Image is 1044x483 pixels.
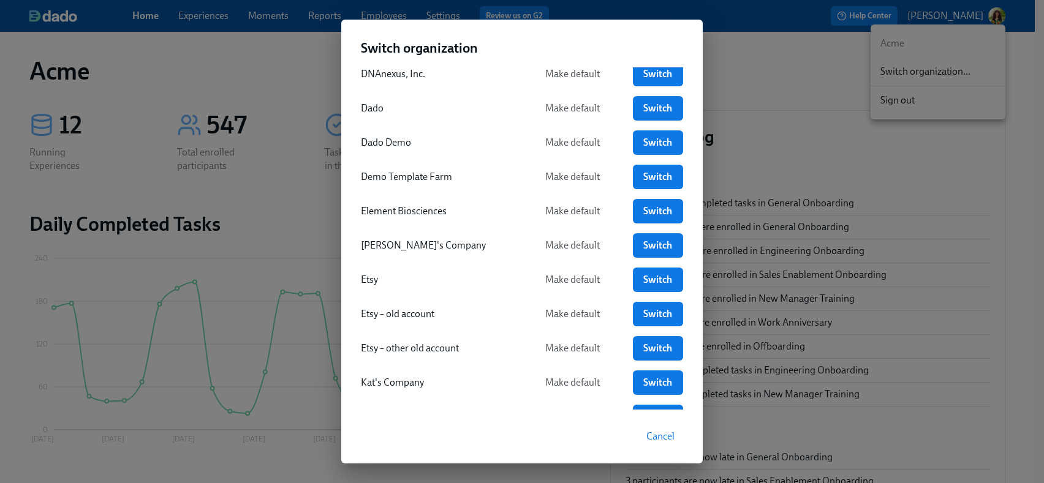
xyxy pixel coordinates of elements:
[531,205,615,217] span: Make default
[638,424,683,449] button: Cancel
[633,130,683,155] a: Switch
[633,199,683,223] a: Switch
[641,274,675,286] span: Switch
[361,170,512,184] div: Demo Template Farm
[641,102,675,114] span: Switch
[633,370,683,395] a: Switch
[641,171,675,183] span: Switch
[633,268,683,292] a: Switch
[531,102,615,114] span: Make default
[361,39,683,58] h2: Switch organization
[633,302,683,326] a: Switch
[531,171,615,183] span: Make default
[522,62,623,86] button: Make default
[522,370,623,395] button: Make default
[531,376,615,389] span: Make default
[361,67,512,81] div: DNAnexus, Inc.
[633,233,683,258] a: Switch
[361,342,512,355] div: Etsy – other old account
[641,239,675,252] span: Switch
[361,376,512,389] div: Kat's Company
[522,268,623,292] button: Make default
[522,405,623,429] button: Make default
[361,204,512,218] div: Element Biosciences
[641,205,675,217] span: Switch
[361,239,512,252] div: [PERSON_NAME]'s Company
[522,165,623,189] button: Make default
[522,130,623,155] button: Make default
[641,308,675,320] span: Switch
[646,430,675,443] span: Cancel
[531,274,615,286] span: Make default
[633,62,683,86] a: Switch
[522,96,623,121] button: Make default
[531,239,615,252] span: Make default
[641,137,675,149] span: Switch
[522,199,623,223] button: Make default
[361,307,512,321] div: Etsy – old account
[531,137,615,149] span: Make default
[531,308,615,320] span: Make default
[641,342,675,354] span: Switch
[522,302,623,326] button: Make default
[522,233,623,258] button: Make default
[633,165,683,189] a: Switch
[531,68,615,80] span: Make default
[361,136,512,149] div: Dado Demo
[522,336,623,361] button: Make default
[641,376,675,389] span: Switch
[641,68,675,80] span: Switch
[361,102,512,115] div: Dado
[633,405,683,429] a: Switch
[531,342,615,354] span: Make default
[633,96,683,121] a: Switch
[633,336,683,361] a: Switch
[361,273,512,286] div: Etsy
